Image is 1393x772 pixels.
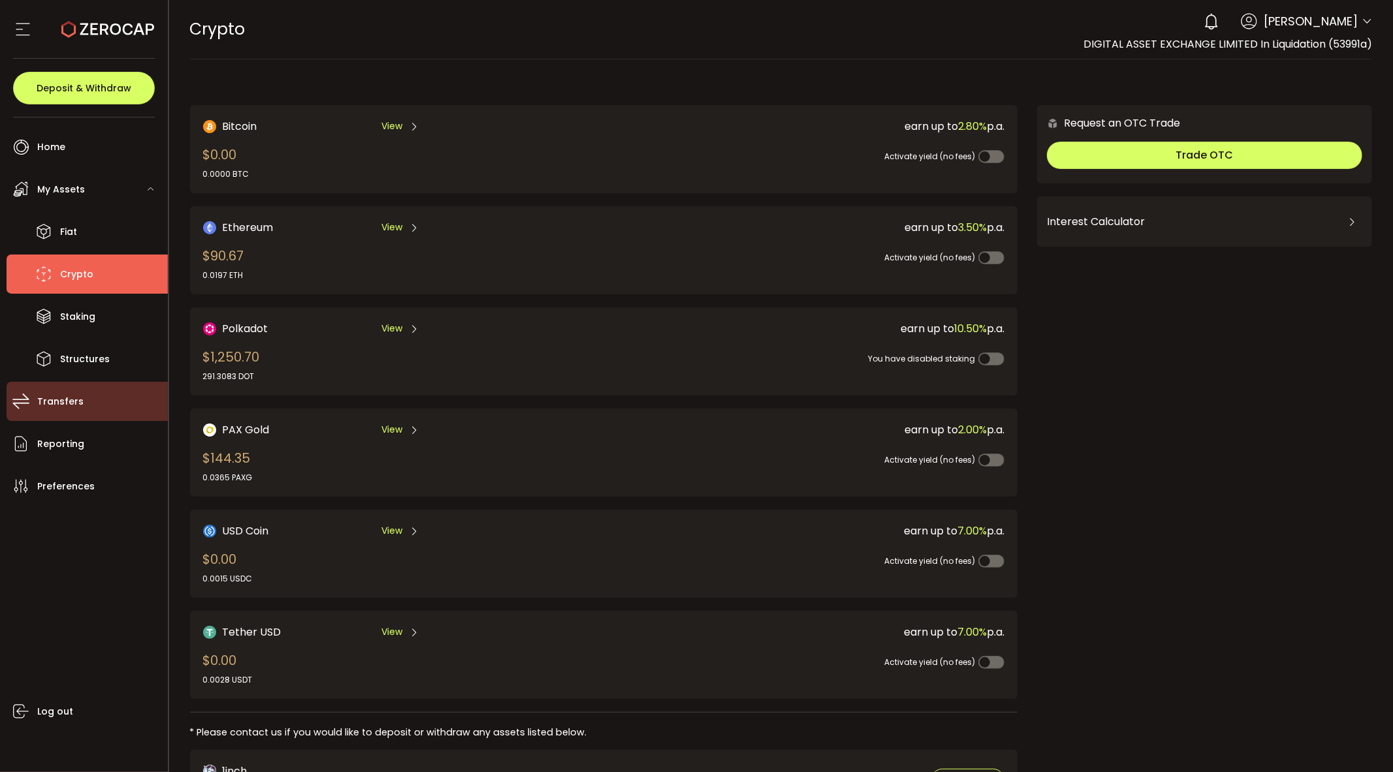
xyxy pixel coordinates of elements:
img: PAX Gold [203,424,216,437]
div: earn up to p.a. [590,320,1004,337]
div: $0.00 [203,651,253,686]
span: My Assets [37,180,85,199]
div: 0.0000 BTC [203,168,249,180]
span: 2.00% [958,422,987,437]
span: PAX Gold [223,422,270,438]
div: 0.0015 USDC [203,573,253,585]
button: Trade OTC [1047,142,1362,169]
span: View [381,322,402,335]
img: 6nGpN7MZ9FLuBP83NiajKbTRY4UzlzQtBKtCrLLspmCkSvCZHBKvY3NxgQaT5JnOQREvtQ257bXeeSTueZfAPizblJ+Fe8JwA... [1047,117,1059,129]
span: 3.50% [958,220,987,235]
span: Crypto [60,265,93,284]
img: Ethereum [203,221,216,234]
span: 2.80% [958,119,987,134]
span: DIGITAL ASSET EXCHANGE LIMITED In Liquidation (53991a) [1083,37,1372,52]
span: Deposit & Withdraw [37,84,131,93]
div: $0.00 [203,145,249,180]
span: Activate yield (no fees) [884,454,975,465]
div: earn up to p.a. [590,219,1004,236]
span: Structures [60,350,110,369]
span: Bitcoin [223,118,257,134]
span: Transfers [37,392,84,411]
span: Trade OTC [1176,147,1233,162]
span: 7.00% [957,625,987,640]
span: Crypto [190,18,246,40]
span: View [381,119,402,133]
span: View [381,423,402,437]
span: You have disabled staking [868,353,975,364]
span: USD Coin [223,523,269,539]
div: $1,250.70 [203,347,260,382]
span: Tether USD [223,624,281,640]
span: View [381,524,402,538]
span: Reporting [37,435,84,454]
div: Request an OTC Trade [1037,115,1180,131]
div: $0.00 [203,549,253,585]
div: earn up to p.a. [590,422,1004,438]
div: earn up to p.a. [590,523,1004,539]
span: 7.00% [957,523,987,538]
span: [PERSON_NAME] [1264,12,1358,30]
div: earn up to p.a. [590,624,1004,640]
span: Staking [60,307,95,326]
span: Polkadot [223,320,268,337]
img: Bitcoin [203,120,216,133]
span: Activate yield (no fees) [884,656,975,668]
button: Deposit & Withdraw [13,72,155,104]
div: 0.0365 PAXG [203,472,253,484]
div: 0.0197 ETH [203,270,244,281]
span: Activate yield (no fees) [884,151,975,162]
div: $144.35 [203,448,253,484]
span: View [381,625,402,639]
div: earn up to p.a. [590,118,1004,134]
div: * Please contact us if you would like to deposit or withdraw any assets listed below. [190,726,1017,739]
span: Fiat [60,223,77,241]
span: 10.50% [954,321,987,336]
iframe: Chat Widget [1328,709,1393,772]
div: 291.3083 DOT [203,371,260,382]
span: Activate yield (no fees) [884,555,975,566]
span: Ethereum [223,219,274,236]
span: Preferences [37,477,95,496]
span: Log out [37,702,73,721]
div: 0.0028 USDT [203,674,253,686]
img: USD Coin [203,525,216,538]
img: Tether USD [203,626,216,639]
span: Activate yield (no fees) [884,252,975,263]
div: Interest Calculator [1047,206,1362,238]
div: $90.67 [203,246,244,281]
img: DOT [203,322,216,335]
span: View [381,221,402,234]
span: Home [37,138,65,157]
